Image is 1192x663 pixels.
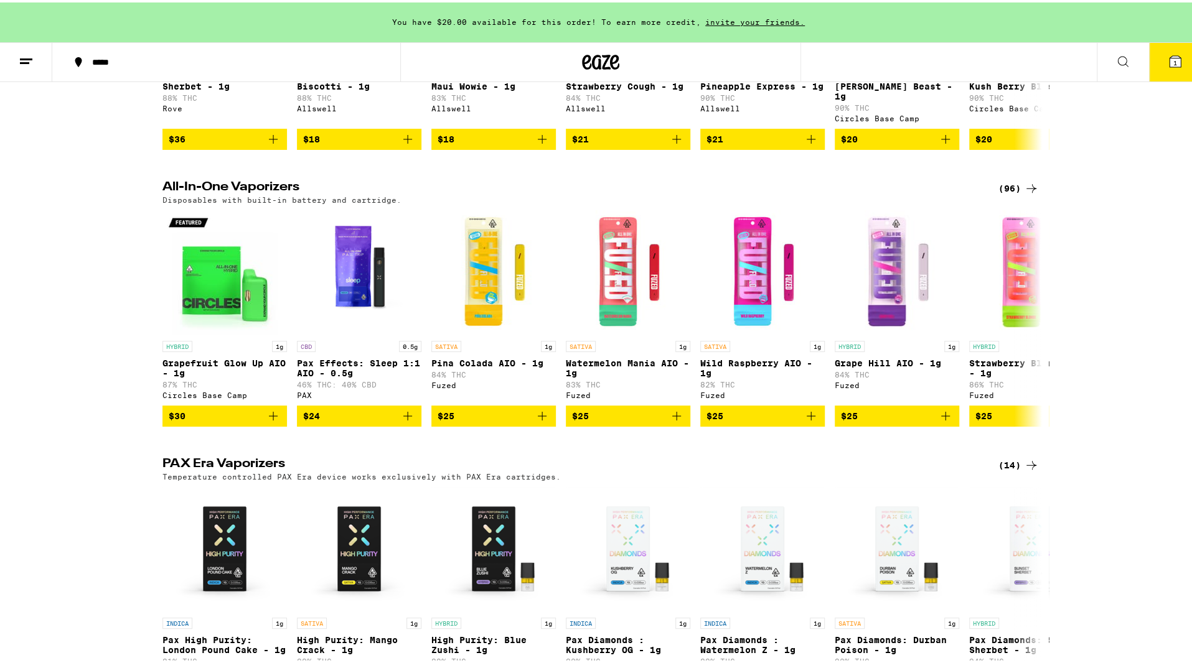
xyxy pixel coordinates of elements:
[1173,57,1177,64] span: 1
[975,409,992,419] span: $25
[700,484,825,609] img: PAX - Pax Diamonds : Watermelon Z - 1g
[969,484,1094,609] img: PAX - Pax Diamonds: Sunset Sherbet - 1g
[835,356,959,366] p: Grape Hill AIO - 1g
[431,79,556,89] p: Maui Wowie - 1g
[297,102,421,110] div: Allswell
[162,389,287,397] div: Circles Base Camp
[566,356,690,376] p: Watermelon Mania AIO - 1g
[700,126,825,147] button: Add to bag
[297,378,421,386] p: 46% THC: 40% CBD
[297,484,421,609] img: PAX - High Purity: Mango Crack - 1g
[431,403,556,424] button: Add to bag
[835,615,865,626] p: SATIVA
[7,9,90,19] span: Hi. Need any help?
[297,403,421,424] button: Add to bag
[392,16,701,24] span: You have $20.00 available for this order! To earn more credit,
[406,615,421,626] p: 1g
[297,208,421,403] a: Open page for Pax Effects: Sleep 1:1 AIO - 0.5g from PAX
[431,102,556,110] div: Allswell
[566,389,690,397] div: Fuzed
[969,208,1094,332] img: Fuzed - Strawberry Blonde AIO - 1g
[272,615,287,626] p: 1g
[969,378,1094,386] p: 86% THC
[700,378,825,386] p: 82% THC
[162,102,287,110] div: Rove
[566,338,596,350] p: SATIVA
[431,633,556,652] p: High Purity: Blue Zushi - 1g
[162,126,287,147] button: Add to bag
[162,403,287,424] button: Add to bag
[810,615,825,626] p: 1g
[303,132,320,142] span: $18
[841,409,858,419] span: $25
[700,79,825,89] p: Pineapple Express - 1g
[969,356,1094,376] p: Strawberry Blonde AIO - 1g
[541,338,556,350] p: 1g
[297,91,421,100] p: 88% THC
[835,379,959,387] div: Fuzed
[701,16,809,24] span: invite your friends.
[566,484,690,609] img: PAX - Pax Diamonds : Kushberry OG - 1g
[566,633,690,652] p: Pax Diamonds : Kushberry OG - 1g
[297,633,421,652] p: High Purity: Mango Crack - 1g
[835,112,959,120] div: Circles Base Camp
[438,132,454,142] span: $18
[169,132,185,142] span: $36
[706,132,723,142] span: $21
[944,338,959,350] p: 1g
[431,356,556,366] p: Pina Colada AIO - 1g
[700,403,825,424] button: Add to bag
[162,91,287,100] p: 88% THC
[969,403,1094,424] button: Add to bag
[438,409,454,419] span: $25
[431,379,556,387] div: Fuzed
[835,633,959,652] p: Pax Diamonds: Durban Poison - 1g
[431,655,556,663] p: 80% THC
[431,208,556,403] a: Open page for Pina Colada AIO - 1g from Fuzed
[835,101,959,109] p: 90% THC
[297,655,421,663] p: 80% THC
[162,356,287,376] p: Grapefruit Glow Up AIO - 1g
[162,633,287,652] p: Pax High Purity: London Pound Cake - 1g
[700,102,825,110] div: Allswell
[700,655,825,663] p: 89% THC
[162,484,287,609] img: PAX - Pax High Purity: London Pound Cake - 1g
[841,132,858,142] span: $20
[700,615,730,626] p: INDICA
[431,368,556,376] p: 84% THC
[675,338,690,350] p: 1g
[566,102,690,110] div: Allswell
[706,409,723,419] span: $25
[297,208,421,332] img: PAX - Pax Effects: Sleep 1:1 AIO - 0.5g
[700,338,730,350] p: SATIVA
[162,655,287,663] p: 81% THC
[431,126,556,147] button: Add to bag
[566,615,596,626] p: INDICA
[810,338,825,350] p: 1g
[969,633,1094,652] p: Pax Diamonds: Sunset Sherbet - 1g
[969,389,1094,397] div: Fuzed
[297,126,421,147] button: Add to bag
[998,455,1039,470] a: (14)
[162,615,192,626] p: INDICA
[835,655,959,663] p: 92% THC
[162,208,287,332] img: Circles Base Camp - Grapefruit Glow Up AIO - 1g
[431,91,556,100] p: 83% THC
[431,338,461,350] p: SATIVA
[169,409,185,419] span: $30
[162,193,401,202] p: Disposables with built-in battery and cartridge.
[969,79,1094,89] p: Kush Berry Bliss - 1g
[675,615,690,626] p: 1g
[297,389,421,397] div: PAX
[566,79,690,89] p: Strawberry Cough - 1g
[297,338,316,350] p: CBD
[944,615,959,626] p: 1g
[700,208,825,332] img: Fuzed - Wild Raspberry AIO - 1g
[835,403,959,424] button: Add to bag
[162,455,978,470] h2: PAX Era Vaporizers
[835,79,959,99] p: [PERSON_NAME] Beast - 1g
[303,409,320,419] span: $24
[572,132,589,142] span: $21
[399,338,421,350] p: 0.5g
[566,208,690,403] a: Open page for Watermelon Mania AIO - 1g from Fuzed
